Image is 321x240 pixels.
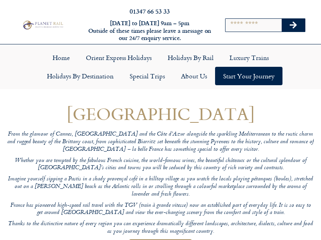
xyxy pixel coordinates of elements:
[7,220,314,235] p: Thanks to the distinctive nature of every region you can experience dramatically different landsc...
[7,157,314,172] p: Whether you are tempted by the fabulous French cuisine, the world-famous wines, the beautiful châ...
[215,67,282,85] a: Start your Journey
[45,48,78,67] a: Home
[173,67,215,85] a: About Us
[39,67,122,85] a: Holidays by Destination
[7,176,314,198] p: Imagine yourself sipping a Pastis in a shady provençal café in a hilltop village as you watch the...
[282,19,305,32] button: Search
[7,104,314,123] h1: [GEOGRAPHIC_DATA]
[221,48,277,67] a: Luxury Trains
[122,67,173,85] a: Special Trips
[130,6,170,16] a: 01347 66 53 33
[87,20,212,42] h6: [DATE] to [DATE] 9am – 5pm Outside of these times please leave a message on our 24/7 enquiry serv...
[4,48,317,85] nav: Menu
[160,48,221,67] a: Holidays by Rail
[78,48,160,67] a: Orient Express Holidays
[21,20,64,30] img: Planet Rail Train Holidays Logo
[7,202,314,217] p: France has pioneered high-speed rail travel with the TGV (train à grande vitesse) now an establis...
[7,131,314,153] p: From the glamour of Cannes, [GEOGRAPHIC_DATA] and the Côte d’Azur alongside the sparkling Mediter...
